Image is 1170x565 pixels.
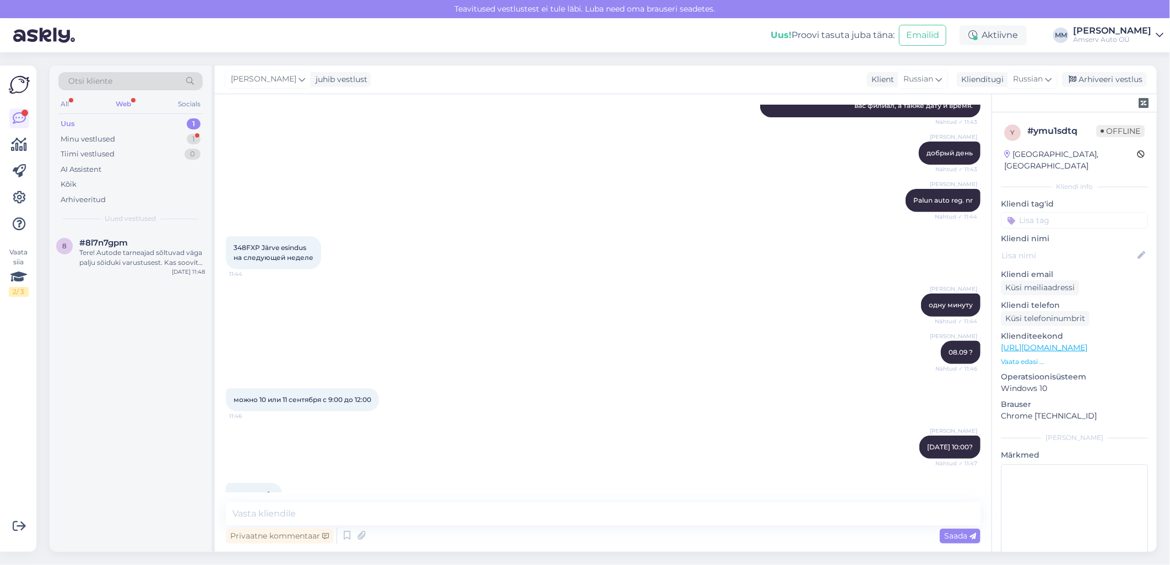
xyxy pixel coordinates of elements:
[234,243,313,262] span: 348FXP Järve esindus на следующей неделе
[62,242,67,250] span: 8
[1001,269,1148,280] p: Kliendi email
[927,443,973,451] span: [DATE] 10:00?
[61,134,115,145] div: Minu vestlused
[1001,343,1087,352] a: [URL][DOMAIN_NAME]
[771,30,792,40] b: Uus!
[1001,249,1135,262] input: Lisa nimi
[929,301,973,309] span: одну минуту
[61,194,106,205] div: Arhiveeritud
[1073,26,1151,35] div: [PERSON_NAME]
[1001,212,1148,229] input: Lisa tag
[1062,72,1147,87] div: Arhiveeri vestlus
[226,529,333,544] div: Privaatne kommentaar
[935,213,977,221] span: Nähtud ✓ 11:44
[1001,371,1148,383] p: Operatsioonisüsteem
[79,238,128,248] span: #8l7n7gpm
[185,149,201,160] div: 0
[771,29,895,42] div: Proovi tasuta juba täna:
[61,179,77,190] div: Kõik
[68,75,112,87] span: Otsi kliente
[1001,449,1148,461] p: Märkmed
[899,25,946,46] button: Emailid
[234,490,274,498] span: да, спасибо
[957,74,1004,85] div: Klienditugi
[1001,280,1079,295] div: Küsi meiliaadressi
[1001,410,1148,422] p: Chrome [TECHNICAL_ID]
[867,74,894,85] div: Klient
[960,25,1027,45] div: Aktiivne
[1001,300,1148,311] p: Kliendi telefon
[1001,399,1148,410] p: Brauser
[58,97,71,111] div: All
[187,118,201,129] div: 1
[1073,26,1163,44] a: [PERSON_NAME]Amserv Auto OÜ
[1096,125,1145,137] span: Offline
[1001,198,1148,210] p: Kliendi tag'id
[1004,149,1137,172] div: [GEOGRAPHIC_DATA], [GEOGRAPHIC_DATA]
[105,214,156,224] span: Uued vestlused
[1001,233,1148,245] p: Kliendi nimi
[176,97,203,111] div: Socials
[930,332,977,340] span: [PERSON_NAME]
[949,348,973,356] span: 08.09 ?
[1001,330,1148,342] p: Klienditeekond
[1001,182,1148,192] div: Kliendi info
[172,268,205,276] div: [DATE] 11:48
[1073,35,1151,44] div: Amserv Auto OÜ
[1053,28,1069,43] div: MM
[61,164,101,175] div: AI Assistent
[927,149,973,157] span: добрый день
[61,118,75,129] div: Uus
[935,459,977,468] span: Nähtud ✓ 11:47
[935,118,977,126] span: Nähtud ✓ 11:43
[1001,433,1148,443] div: [PERSON_NAME]
[1001,383,1148,394] p: Windows 10
[1010,128,1015,137] span: y
[61,149,115,160] div: Tiimi vestlused
[913,196,973,204] span: Palun auto reg. nr
[234,395,371,404] span: можно 10 или 11 сентября с 9:00 до 12:00
[9,247,29,297] div: Vaata siia
[935,365,977,373] span: Nähtud ✓ 11:46
[1027,124,1096,138] div: # ymu1sdtq
[187,134,201,145] div: 1
[930,180,977,188] span: [PERSON_NAME]
[1001,311,1090,326] div: Küsi telefoninumbrit
[903,73,933,85] span: Russian
[9,74,30,95] img: Askly Logo
[930,427,977,435] span: [PERSON_NAME]
[229,270,270,278] span: 11:44
[1139,98,1149,108] img: zendesk
[935,165,977,173] span: Nähtud ✓ 11:43
[79,248,205,268] div: Tere! Autode tarneajad sõltuvad väga palju sõiduki varustusest. Kas soovite [PERSON_NAME] kontakt...
[935,317,977,325] span: Nähtud ✓ 11:44
[113,97,133,111] div: Web
[1001,357,1148,367] p: Vaata edasi ...
[930,133,977,141] span: [PERSON_NAME]
[1013,73,1043,85] span: Russian
[229,412,270,420] span: 11:46
[9,287,29,297] div: 2 / 3
[930,285,977,293] span: [PERSON_NAME]
[231,73,296,85] span: [PERSON_NAME]
[944,531,976,541] span: Saada
[311,74,367,85] div: juhib vestlust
